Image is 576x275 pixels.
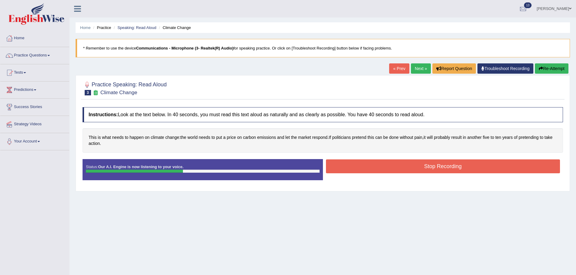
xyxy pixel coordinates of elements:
[514,134,518,141] span: Click to see word definition
[117,25,156,30] a: Speaking: Read Aloud
[98,134,101,141] span: Click to see word definition
[463,134,466,141] span: Click to see word definition
[277,134,284,141] span: Click to see word definition
[432,63,476,74] button: Report Question
[332,134,351,141] span: Click to see word definition
[424,134,426,141] span: Click to see word definition
[145,134,150,141] span: Click to see word definition
[257,134,276,141] span: Click to see word definition
[85,90,91,95] span: 3
[400,134,413,141] span: Click to see word definition
[0,133,69,148] a: Your Account
[502,134,513,141] span: Click to see word definition
[100,90,137,95] small: Climate Change
[0,82,69,97] a: Predictions
[326,159,560,173] button: Stop Recording
[0,30,69,45] a: Home
[451,134,462,141] span: Click to see word definition
[298,134,311,141] span: Click to see word definition
[375,134,382,141] span: Click to see word definition
[92,25,111,30] li: Practice
[136,46,233,50] b: Communications - Microphone (3- Realtek(R) Audio)
[89,112,118,117] b: Instructions:
[0,64,69,79] a: Tests
[495,134,501,141] span: Click to see word definition
[383,134,388,141] span: Click to see word definition
[0,47,69,62] a: Practice Questions
[83,80,167,95] h2: Practice Speaking: Read Aloud
[129,134,144,141] span: Click to see word definition
[158,25,191,30] li: Climate Change
[237,134,242,141] span: Click to see word definition
[427,134,433,141] span: Click to see word definition
[535,63,568,74] button: Re-Attempt
[291,134,297,141] span: Click to see word definition
[411,63,431,74] a: Next »
[187,134,197,141] span: Click to see word definition
[243,134,256,141] span: Click to see word definition
[491,134,494,141] span: Click to see word definition
[83,107,563,122] h4: Look at the text below. In 40 seconds, you must read this text aloud as naturally and as clearly ...
[285,134,290,141] span: Click to see word definition
[434,134,450,141] span: Click to see word definition
[102,134,111,141] span: Click to see word definition
[389,134,399,141] span: Click to see word definition
[329,134,331,141] span: Click to see word definition
[367,134,374,141] span: Click to see word definition
[540,134,543,141] span: Click to see word definition
[112,134,124,141] span: Click to see word definition
[467,134,481,141] span: Click to see word definition
[76,39,570,57] blockquote: * Remember to use the device for speaking practice. Or click on [Troubleshoot Recording] button b...
[414,134,422,141] span: Click to see word definition
[211,134,215,141] span: Click to see word definition
[199,134,210,141] span: Click to see word definition
[89,140,100,147] span: Click to see word definition
[0,99,69,114] a: Success Stories
[519,134,539,141] span: Click to see word definition
[181,134,186,141] span: Click to see word definition
[0,116,69,131] a: Strategy Videos
[223,134,226,141] span: Click to see word definition
[216,134,222,141] span: Click to see word definition
[227,134,236,141] span: Click to see word definition
[89,134,96,141] span: Click to see word definition
[98,165,184,169] strong: Our A.I. Engine is now listening to your voice.
[80,25,91,30] a: Home
[389,63,409,74] a: « Prev
[83,159,323,180] div: Status:
[165,134,179,141] span: Click to see word definition
[312,134,328,141] span: Click to see word definition
[483,134,490,141] span: Click to see word definition
[352,134,366,141] span: Click to see word definition
[125,134,129,141] span: Click to see word definition
[83,128,563,153] div: : . , .
[93,90,99,96] small: Exam occurring question
[151,134,164,141] span: Click to see word definition
[545,134,552,141] span: Click to see word definition
[524,2,532,8] span: 13
[477,63,533,74] a: Troubleshoot Recording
